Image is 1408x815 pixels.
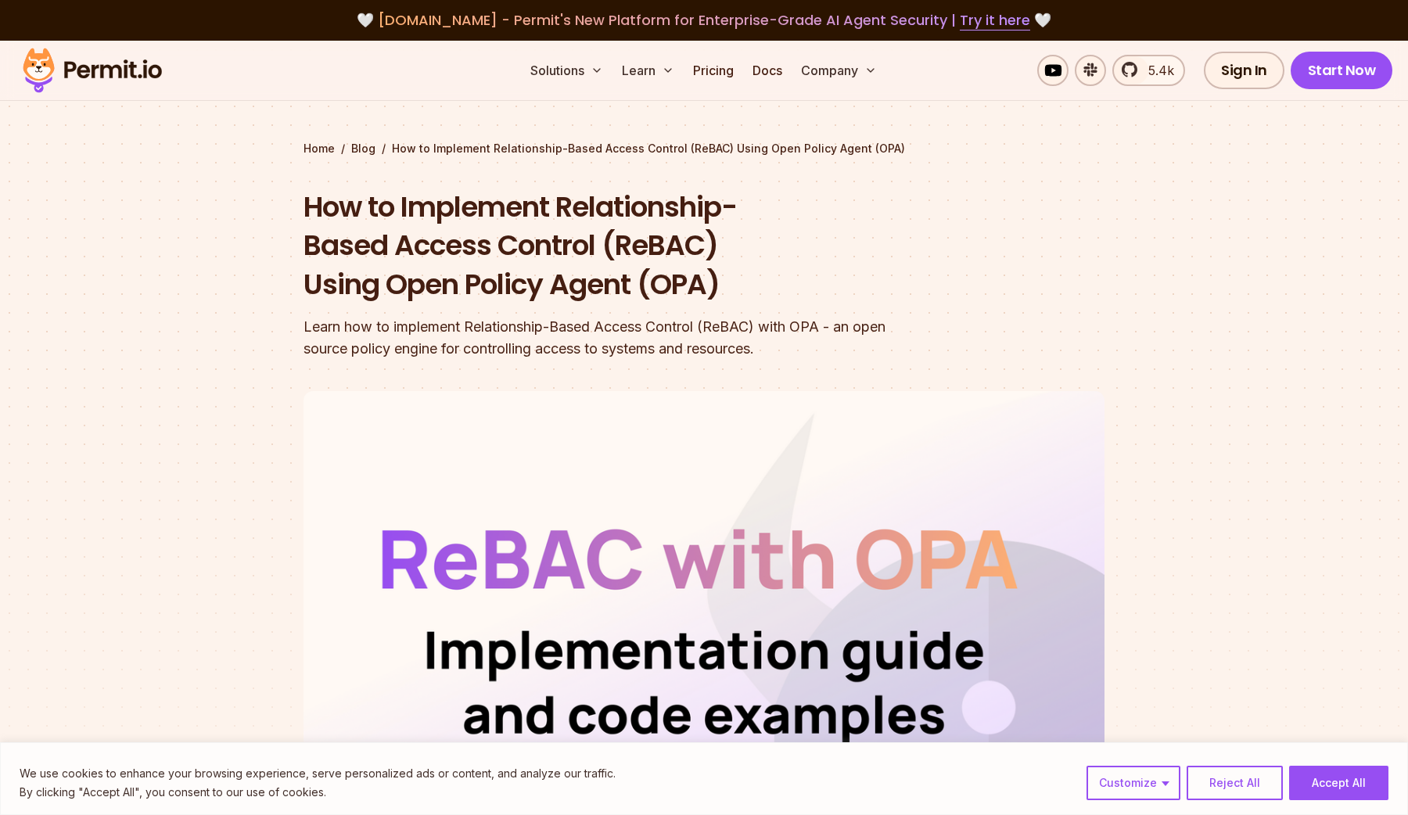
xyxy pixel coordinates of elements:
[1291,52,1393,89] a: Start Now
[304,188,904,304] h1: How to Implement Relationship-Based Access Control (ReBAC) Using Open Policy Agent (OPA)
[20,764,616,783] p: We use cookies to enhance your browsing experience, serve personalized ads or content, and analyz...
[1289,766,1388,800] button: Accept All
[524,55,609,86] button: Solutions
[351,141,375,156] a: Blog
[16,44,169,97] img: Permit logo
[1112,55,1185,86] a: 5.4k
[304,141,1104,156] div: / /
[1087,766,1180,800] button: Customize
[795,55,883,86] button: Company
[746,55,788,86] a: Docs
[960,10,1030,31] a: Try it here
[616,55,681,86] button: Learn
[304,141,335,156] a: Home
[1204,52,1284,89] a: Sign In
[1187,766,1283,800] button: Reject All
[378,10,1030,30] span: [DOMAIN_NAME] - Permit's New Platform for Enterprise-Grade AI Agent Security |
[1139,61,1174,80] span: 5.4k
[20,783,616,802] p: By clicking "Accept All", you consent to our use of cookies.
[687,55,740,86] a: Pricing
[38,9,1370,31] div: 🤍 🤍
[304,316,904,360] div: Learn how to implement Relationship-Based Access Control (ReBAC) with OPA - an open source policy...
